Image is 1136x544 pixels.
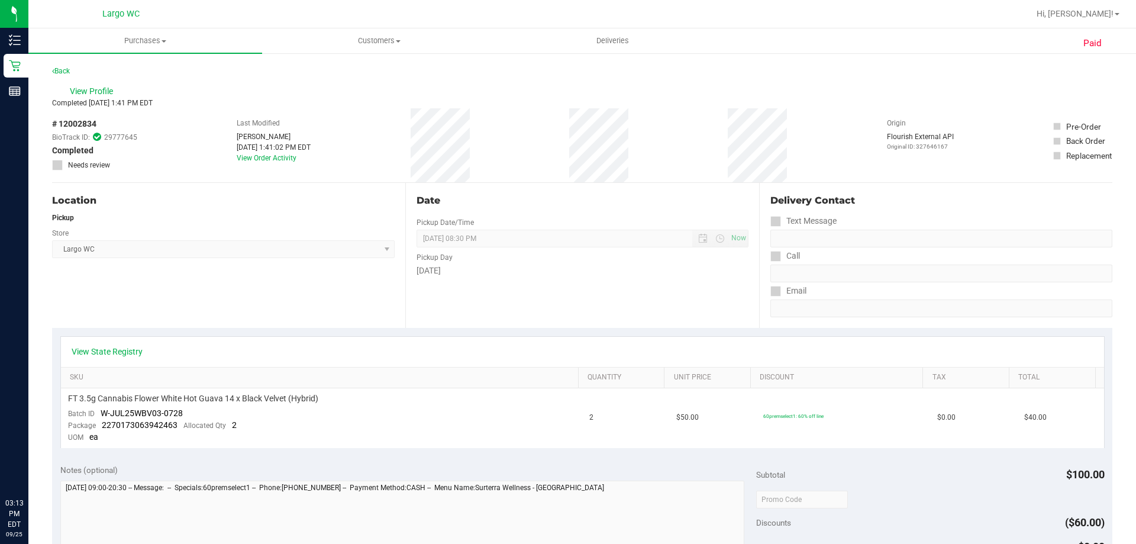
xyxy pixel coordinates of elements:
div: Location [52,194,395,208]
a: Discount [760,373,918,382]
span: View Profile [70,85,117,98]
span: Needs review [68,160,110,170]
span: W-JUL25WBV03-0728 [101,408,183,418]
a: View State Registry [72,346,143,358]
a: Back [52,67,70,75]
a: View Order Activity [237,154,296,162]
span: Customers [263,36,495,46]
span: 2 [589,412,593,423]
span: Allocated Qty [183,421,226,430]
a: Unit Price [674,373,746,382]
span: $40.00 [1024,412,1047,423]
label: Last Modified [237,118,280,128]
a: Quantity [588,373,660,382]
input: Format: (999) 999-9999 [770,265,1112,282]
label: Call [770,247,800,265]
inline-svg: Inventory [9,34,21,46]
span: $100.00 [1066,468,1105,481]
span: BioTrack ID: [52,132,90,143]
span: ($60.00) [1065,516,1105,529]
label: Pickup Day [417,252,453,263]
span: $50.00 [676,412,699,423]
a: Total [1018,373,1090,382]
input: Promo Code [756,491,848,508]
iframe: Resource center [12,449,47,485]
span: Notes (optional) [60,465,118,475]
span: Completed [DATE] 1:41 PM EDT [52,99,153,107]
div: Replacement [1066,150,1112,162]
span: Purchases [28,36,262,46]
div: [DATE] 1:41:02 PM EDT [237,142,311,153]
span: Subtotal [756,470,785,479]
label: Pickup Date/Time [417,217,474,228]
div: Delivery Contact [770,194,1112,208]
span: In Sync [93,131,101,143]
span: $0.00 [937,412,956,423]
input: Format: (999) 999-9999 [770,230,1112,247]
span: ea [89,432,98,442]
span: Deliveries [580,36,645,46]
div: Pre-Order [1066,121,1101,133]
label: Text Message [770,213,837,230]
p: 03:13 PM EDT [5,498,23,530]
span: Discounts [756,512,791,533]
span: Paid [1083,37,1102,50]
p: 09/25 [5,530,23,539]
span: 29777645 [104,132,137,143]
p: Original ID: 327646167 [887,142,954,151]
a: Purchases [28,28,262,53]
div: Date [417,194,748,208]
label: Origin [887,118,906,128]
inline-svg: Retail [9,60,21,72]
div: Flourish External API [887,131,954,151]
a: SKU [70,373,573,382]
a: Tax [932,373,1005,382]
span: FT 3.5g Cannabis Flower White Hot Guava 14 x Black Velvet (Hybrid) [68,393,318,404]
div: [DATE] [417,265,748,277]
div: Back Order [1066,135,1105,147]
a: Customers [262,28,496,53]
span: Hi, [PERSON_NAME]! [1037,9,1114,18]
span: UOM [68,433,83,442]
span: Completed [52,144,93,157]
iframe: Resource center unread badge [35,448,49,462]
span: 2 [232,420,237,430]
a: Deliveries [496,28,730,53]
span: # 12002834 [52,118,96,130]
span: 60premselect1: 60% off line [763,413,824,419]
span: Largo WC [102,9,140,19]
span: Batch ID [68,410,95,418]
strong: Pickup [52,214,74,222]
span: 2270173063942463 [102,420,177,430]
inline-svg: Reports [9,85,21,97]
div: [PERSON_NAME] [237,131,311,142]
label: Email [770,282,806,300]
label: Store [52,228,69,239]
span: Package [68,421,96,430]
